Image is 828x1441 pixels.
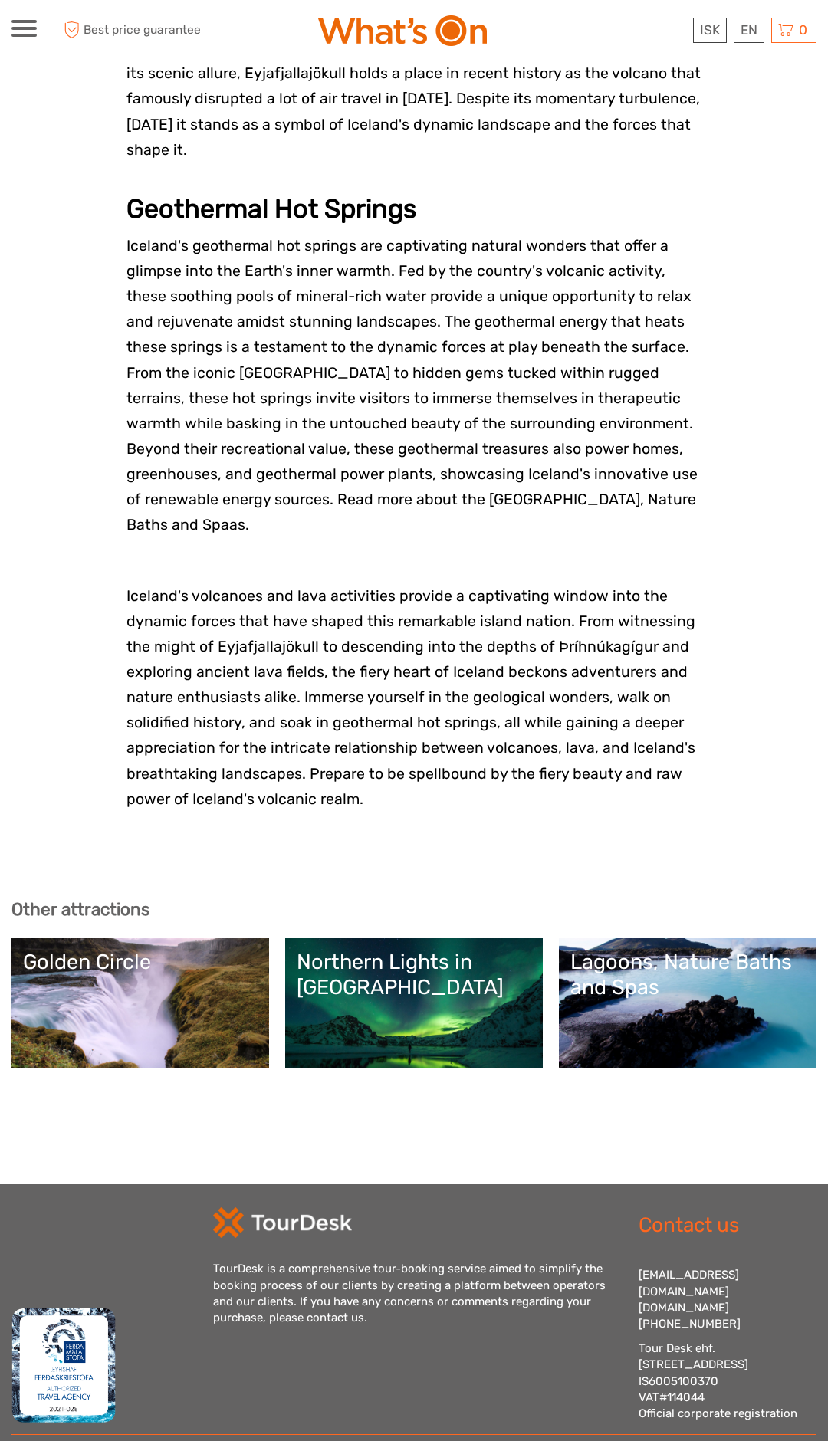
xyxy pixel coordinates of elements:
[297,950,531,1000] div: Northern Lights in [GEOGRAPHIC_DATA]
[11,1308,116,1423] img: fms.png
[213,1261,616,1327] div: TourDesk is a comprehensive tour-booking service aimed to simplify the booking process of our cli...
[797,22,810,38] span: 0
[127,237,698,534] span: Iceland's geothermal hot springs are captivating natural wonders that offer a glimpse into the Ea...
[639,1301,729,1315] a: [DOMAIN_NAME]
[639,1341,817,1423] div: Tour Desk ehf. [STREET_ADDRESS] IS6005100370 VAT#114044
[639,1267,817,1333] div: [EMAIL_ADDRESS][DOMAIN_NAME] [PHONE_NUMBER]
[734,18,764,43] div: EN
[127,587,695,808] span: Iceland's volcanoes and lava activities provide a captivating window into the dynamic forces that...
[213,1207,352,1238] img: td-logo-white.png
[570,950,805,1057] a: Lagoons, Nature Baths and Spas
[60,18,213,43] span: Best price guarantee
[318,15,487,46] img: What's On
[639,1407,797,1420] a: Official corporate registration
[570,950,805,1000] div: Lagoons, Nature Baths and Spas
[23,950,258,1057] a: Golden Circle
[297,950,531,1057] a: Northern Lights in [GEOGRAPHIC_DATA]
[23,950,258,974] div: Golden Circle
[127,193,416,225] strong: Geothermal Hot Springs
[11,899,149,920] b: Other attractions
[639,1213,817,1238] h2: Contact us
[700,22,720,38] span: ISK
